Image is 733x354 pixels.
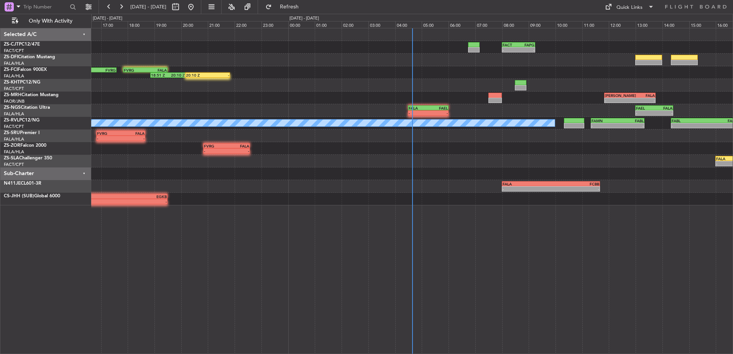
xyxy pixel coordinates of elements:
[121,136,145,141] div: -
[582,21,609,28] div: 11:00
[4,143,20,148] span: ZS-ZOR
[227,144,249,148] div: FALA
[4,105,50,110] a: ZS-NGSCitation Ultra
[4,136,24,142] a: FALA/HLA
[4,73,24,79] a: FALA/HLA
[636,111,654,115] div: -
[4,194,34,198] span: CS-JHH (SUB)
[449,21,475,28] div: 06:00
[409,111,428,115] div: -
[4,118,19,123] span: ZS-RVL
[227,149,249,153] div: -
[618,123,644,128] div: -
[168,73,185,77] div: 20:10 Z
[4,181,21,186] span: N411JE
[609,21,636,28] div: 12:00
[4,194,60,198] a: CS-JHH (SUB)Global 6000
[551,182,599,186] div: FCBB
[181,21,208,28] div: 20:00
[208,73,229,77] div: -
[121,131,145,136] div: FALA
[395,21,422,28] div: 04:00
[4,149,24,155] a: FALA/HLA
[654,106,673,110] div: FALA
[672,123,704,128] div: -
[23,1,67,13] input: Trip Number
[4,80,20,85] span: ZS-KHT
[4,156,52,161] a: ZS-SLAChallenger 350
[556,21,582,28] div: 10:00
[186,73,207,77] div: 20:10 Z
[208,21,235,28] div: 21:00
[4,105,21,110] span: ZS-NGS
[630,98,655,103] div: -
[529,21,556,28] div: 09:00
[618,118,644,123] div: FABL
[154,21,181,28] div: 19:00
[4,111,24,117] a: FALA/HLA
[592,118,618,123] div: FAMN
[124,68,145,72] div: FVRG
[97,131,121,136] div: FVRG
[4,55,18,59] span: ZS-DFI
[342,21,368,28] div: 02:00
[518,43,534,47] div: FAPG
[503,43,519,47] div: FACT
[95,68,115,72] div: FVRG
[288,21,315,28] div: 00:00
[4,61,24,66] a: FALA/HLA
[151,73,168,77] div: 18:51 Z
[4,118,39,123] a: ZS-RVLPC12/NG
[101,21,128,28] div: 17:00
[4,93,21,97] span: ZS-MRH
[689,21,716,28] div: 15:00
[4,42,19,47] span: ZS-CJT
[503,48,519,52] div: -
[422,21,449,28] div: 05:00
[4,93,59,97] a: ZS-MRHCitation Mustang
[475,21,502,28] div: 07:00
[409,106,428,110] div: FALA
[636,21,662,28] div: 13:00
[503,182,551,186] div: FALA
[4,80,40,85] a: ZS-KHTPC12/NG
[145,68,167,72] div: FALA
[273,4,306,10] span: Refresh
[428,106,448,110] div: FAEL
[289,15,319,22] div: [DATE] - [DATE]
[551,187,599,191] div: -
[503,187,551,191] div: -
[52,199,167,204] div: -
[428,111,448,115] div: -
[518,48,534,52] div: -
[235,21,261,28] div: 22:00
[4,67,18,72] span: ZS-FCI
[4,48,24,54] a: FACT/CPT
[128,21,154,28] div: 18:00
[130,3,166,10] span: [DATE] - [DATE]
[368,21,395,28] div: 03:00
[4,67,47,72] a: ZS-FCIFalcon 900EX
[616,4,643,11] div: Quick Links
[592,123,618,128] div: -
[4,124,24,129] a: FACT/CPT
[605,93,630,98] div: [PERSON_NAME]
[4,156,19,161] span: ZS-SLA
[4,131,39,135] a: ZS-SRUPremier I
[672,118,704,123] div: FABL
[262,1,308,13] button: Refresh
[315,21,342,28] div: 01:00
[4,86,24,92] a: FACT/CPT
[630,93,655,98] div: FALA
[204,149,227,153] div: -
[97,136,121,141] div: -
[204,144,227,148] div: FVRG
[502,21,529,28] div: 08:00
[4,42,40,47] a: ZS-CJTPC12/47E
[261,21,288,28] div: 23:00
[4,181,41,186] a: N411JECL601-3R
[4,131,20,135] span: ZS-SRU
[4,55,55,59] a: ZS-DFICitation Mustang
[93,15,122,22] div: [DATE] - [DATE]
[4,98,25,104] a: FAOR/JNB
